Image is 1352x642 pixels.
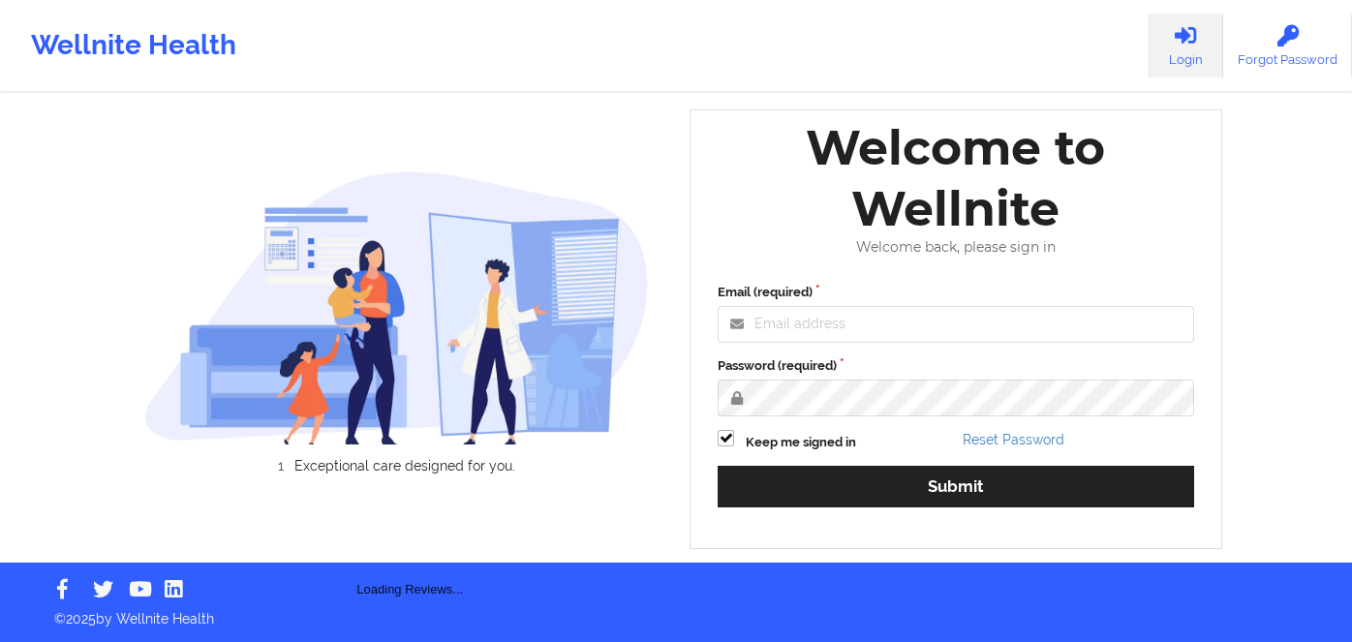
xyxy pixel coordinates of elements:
a: Reset Password [963,432,1064,447]
div: Welcome to Wellnite [704,117,1208,239]
li: Exceptional care designed for you. [161,458,649,474]
label: Password (required) [718,356,1194,376]
div: Welcome back, please sign in [704,239,1208,256]
label: Keep me signed in [746,433,856,452]
input: Email address [718,306,1194,343]
a: Login [1148,14,1223,77]
button: Submit [718,466,1194,507]
label: Email (required) [718,283,1194,302]
p: © 2025 by Wellnite Health [41,596,1311,628]
img: wellnite-auth-hero_200.c722682e.png [144,170,650,444]
div: Loading Reviews... [144,506,677,599]
a: Forgot Password [1223,14,1352,77]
